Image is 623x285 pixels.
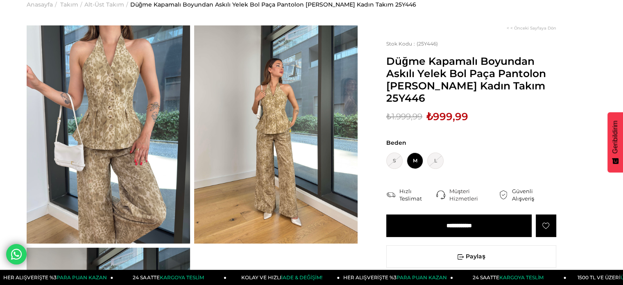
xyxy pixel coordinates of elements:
[386,153,403,169] span: S
[386,41,417,47] span: Stok Kodu
[27,25,190,244] img: Jodo Takım 25Y446
[386,41,438,47] span: (25Y446)
[536,214,556,237] a: Favorilere Ekle
[194,25,358,244] img: Jodo Takım 25Y446
[512,187,556,202] div: Güvenli Alışveriş
[407,153,423,169] span: M
[386,190,395,199] img: shipping.png
[386,110,422,123] span: ₺1.999,99
[386,139,556,146] span: Beden
[340,270,453,285] a: HER ALIŞVERİŞTE %3PARA PUAN KAZAN
[427,153,444,169] span: L
[396,274,447,280] span: PARA PUAN KAZAN
[436,190,445,199] img: call-center.png
[449,187,499,202] div: Müşteri Hizmetleri
[113,270,227,285] a: 24 SAATTEKARGOYA TESLİM
[399,187,436,202] div: Hızlı Teslimat
[386,55,556,104] span: Düğme Kapamalı Boyundan Askılı Yelek Bol Paça Pantolon [PERSON_NAME] Kadın Takım 25Y446
[227,270,340,285] a: KOLAY VE HIZLIİADE & DEĞİŞİM!
[426,110,468,123] span: ₺999,99
[612,121,619,154] span: Geribildirim
[159,274,204,280] span: KARGOYA TESLİM
[387,246,556,267] span: Paylaş
[57,274,107,280] span: PARA PUAN KAZAN
[607,112,623,173] button: Geribildirim - Show survey
[507,25,556,31] a: < < Önceki Sayfaya Dön
[499,190,508,199] img: security.png
[281,274,322,280] span: İADE & DEĞİŞİM!
[453,270,566,285] a: 24 SAATTEKARGOYA TESLİM
[499,274,544,280] span: KARGOYA TESLİM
